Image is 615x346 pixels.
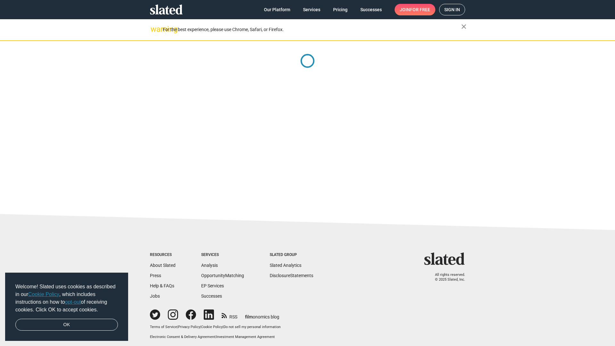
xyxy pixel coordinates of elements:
[150,325,177,329] a: Terms of Service
[355,4,387,15] a: Successes
[259,4,295,15] a: Our Platform
[245,314,253,319] span: film
[410,4,430,15] span: for free
[270,263,301,268] a: Slated Analytics
[201,273,244,278] a: OpportunityMatching
[216,335,275,339] a: Investment Management Agreement
[5,273,128,341] div: cookieconsent
[150,335,215,339] a: Electronic Consent & Delivery Agreement
[223,325,224,329] span: |
[400,4,430,15] span: Join
[151,25,158,33] mat-icon: warning
[444,4,460,15] span: Sign in
[178,325,200,329] a: Privacy Policy
[201,283,224,288] a: EP Services
[333,4,348,15] span: Pricing
[150,283,174,288] a: Help & FAQs
[439,4,465,15] a: Sign in
[270,252,313,258] div: Slated Group
[200,325,201,329] span: |
[150,293,160,299] a: Jobs
[270,273,313,278] a: DisclosureStatements
[201,263,218,268] a: Analysis
[150,252,176,258] div: Resources
[298,4,325,15] a: Services
[395,4,435,15] a: Joinfor free
[360,4,382,15] span: Successes
[328,4,353,15] a: Pricing
[201,252,244,258] div: Services
[264,4,290,15] span: Our Platform
[215,335,216,339] span: |
[163,25,461,34] div: For the best experience, please use Chrome, Safari, or Firefox.
[150,263,176,268] a: About Slated
[303,4,320,15] span: Services
[245,309,279,320] a: filmonomics blog
[15,319,118,331] a: dismiss cookie message
[224,325,281,330] button: Do not sell my personal information
[28,292,59,297] a: Cookie Policy
[15,283,118,314] span: Welcome! Slated uses cookies as described in our , which includes instructions on how to of recei...
[65,299,81,305] a: opt-out
[460,23,468,30] mat-icon: close
[177,325,178,329] span: |
[222,310,237,320] a: RSS
[428,273,465,282] p: All rights reserved. © 2025 Slated, Inc.
[201,293,222,299] a: Successes
[150,273,161,278] a: Press
[201,325,223,329] a: Cookie Policy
